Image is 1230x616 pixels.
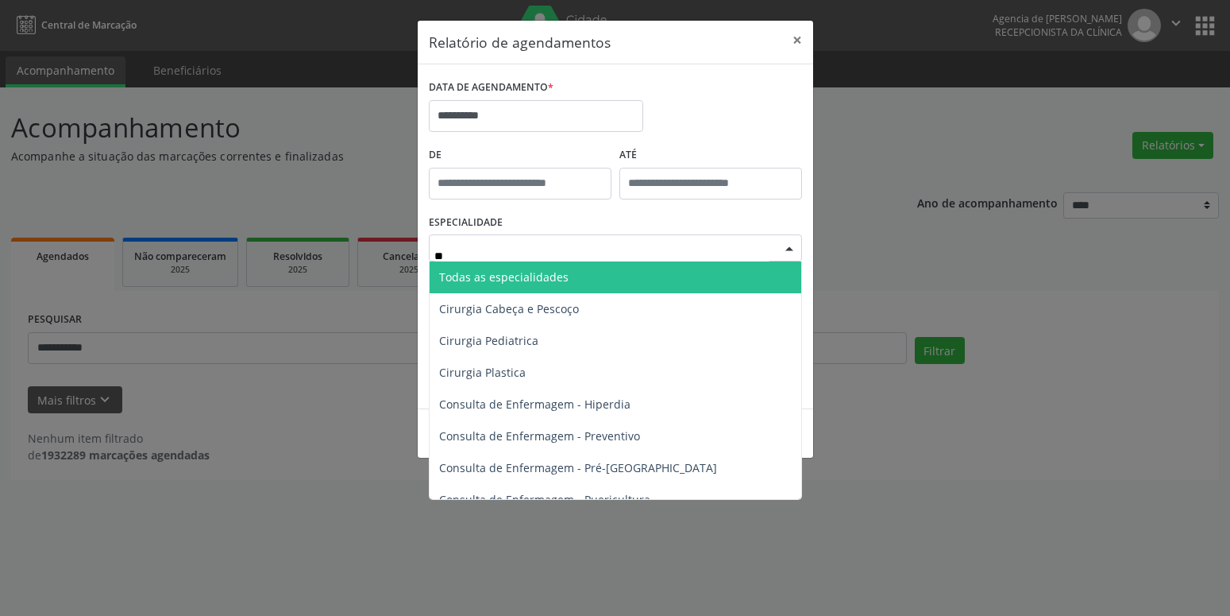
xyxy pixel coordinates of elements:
span: Cirurgia Pediatrica [439,333,538,348]
label: ESPECIALIDADE [429,211,503,235]
label: ATÉ [619,143,802,168]
label: De [429,143,611,168]
h5: Relatório de agendamentos [429,32,611,52]
span: Consulta de Enfermagem - Hiperdia [439,397,630,412]
span: Todas as especialidades [439,269,569,285]
button: Close [781,21,813,60]
label: DATA DE AGENDAMENTO [429,76,553,100]
span: Cirurgia Cabeça e Pescoço [439,301,579,316]
span: Consulta de Enfermagem - Pré-[GEOGRAPHIC_DATA] [439,460,717,475]
span: Cirurgia Plastica [439,365,526,380]
span: Consulta de Enfermagem - Puericultura [439,492,650,507]
span: Consulta de Enfermagem - Preventivo [439,428,640,444]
